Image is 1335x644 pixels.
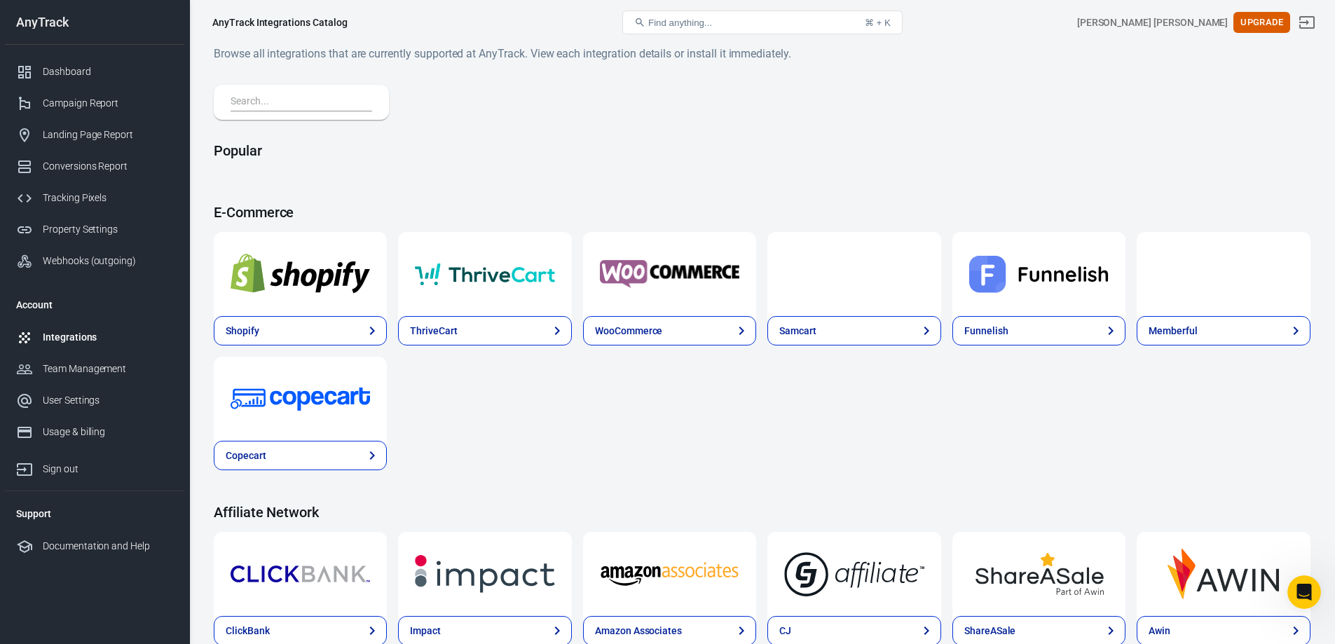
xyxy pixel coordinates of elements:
[779,324,816,338] div: Samcart
[214,204,1310,221] h4: E-Commerce
[5,56,184,88] a: Dashboard
[43,222,173,237] div: Property Settings
[784,249,924,299] img: Samcart
[5,385,184,416] a: User Settings
[5,182,184,214] a: Tracking Pixels
[1137,532,1310,616] a: Awin
[969,549,1109,599] img: ShareASale
[415,549,554,599] img: Impact
[5,288,184,322] li: Account
[43,254,173,268] div: Webhooks (outgoing)
[231,549,370,599] img: ClickBank
[43,330,173,345] div: Integrations
[212,15,348,29] div: AnyTrack Integrations Catalog
[600,549,739,599] img: Amazon Associates
[43,191,173,205] div: Tracking Pixels
[1153,249,1293,299] img: Memberful
[231,249,370,299] img: Shopify
[595,324,662,338] div: WooCommerce
[5,497,184,530] li: Support
[226,624,270,638] div: ClickBank
[5,214,184,245] a: Property Settings
[43,462,173,477] div: Sign out
[410,624,441,638] div: Impact
[865,18,891,28] div: ⌘ + K
[43,425,173,439] div: Usage & billing
[583,232,756,316] a: WooCommerce
[5,88,184,119] a: Campaign Report
[583,532,756,616] a: Amazon Associates
[214,532,387,616] a: ClickBank
[43,128,173,142] div: Landing Page Report
[5,151,184,182] a: Conversions Report
[43,64,173,79] div: Dashboard
[964,324,1008,338] div: Funnelish
[214,357,387,441] a: Copecart
[583,316,756,345] a: WooCommerce
[779,624,791,638] div: CJ
[5,16,184,29] div: AnyTrack
[43,96,173,111] div: Campaign Report
[43,393,173,408] div: User Settings
[600,249,739,299] img: WooCommerce
[398,532,571,616] a: Impact
[1153,549,1293,599] img: Awin
[964,624,1016,638] div: ShareASale
[1287,575,1321,609] iframe: Intercom live chat
[226,324,259,338] div: Shopify
[231,374,370,424] img: Copecart
[43,539,173,554] div: Documentation and Help
[1290,6,1324,39] a: Sign out
[595,624,682,638] div: Amazon Associates
[398,232,571,316] a: ThriveCart
[5,322,184,353] a: Integrations
[952,316,1125,345] a: Funnelish
[410,324,458,338] div: ThriveCart
[5,448,184,485] a: Sign out
[214,45,1310,62] h6: Browse all integrations that are currently supported at AnyTrack. View each integration details o...
[1149,624,1170,638] div: Awin
[5,416,184,448] a: Usage & billing
[398,316,571,345] a: ThriveCart
[415,249,554,299] img: ThriveCart
[5,245,184,277] a: Webhooks (outgoing)
[648,18,712,28] span: Find anything...
[214,504,1310,521] h4: Affiliate Network
[1077,15,1228,30] div: Account id: aav0f3No
[214,142,1310,159] h4: Popular
[969,249,1109,299] img: Funnelish
[214,441,387,470] a: Copecart
[1149,324,1198,338] div: Memberful
[952,232,1125,316] a: Funnelish
[226,448,266,463] div: Copecart
[1137,232,1310,316] a: Memberful
[214,316,387,345] a: Shopify
[767,532,940,616] a: CJ
[767,316,940,345] a: Samcart
[214,232,387,316] a: Shopify
[231,93,367,111] input: Search...
[5,119,184,151] a: Landing Page Report
[1233,12,1290,34] button: Upgrade
[43,362,173,376] div: Team Management
[767,232,940,316] a: Samcart
[952,532,1125,616] a: ShareASale
[1137,316,1310,345] a: Memberful
[622,11,903,34] button: Find anything...⌘ + K
[43,159,173,174] div: Conversions Report
[784,549,924,599] img: CJ
[5,353,184,385] a: Team Management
